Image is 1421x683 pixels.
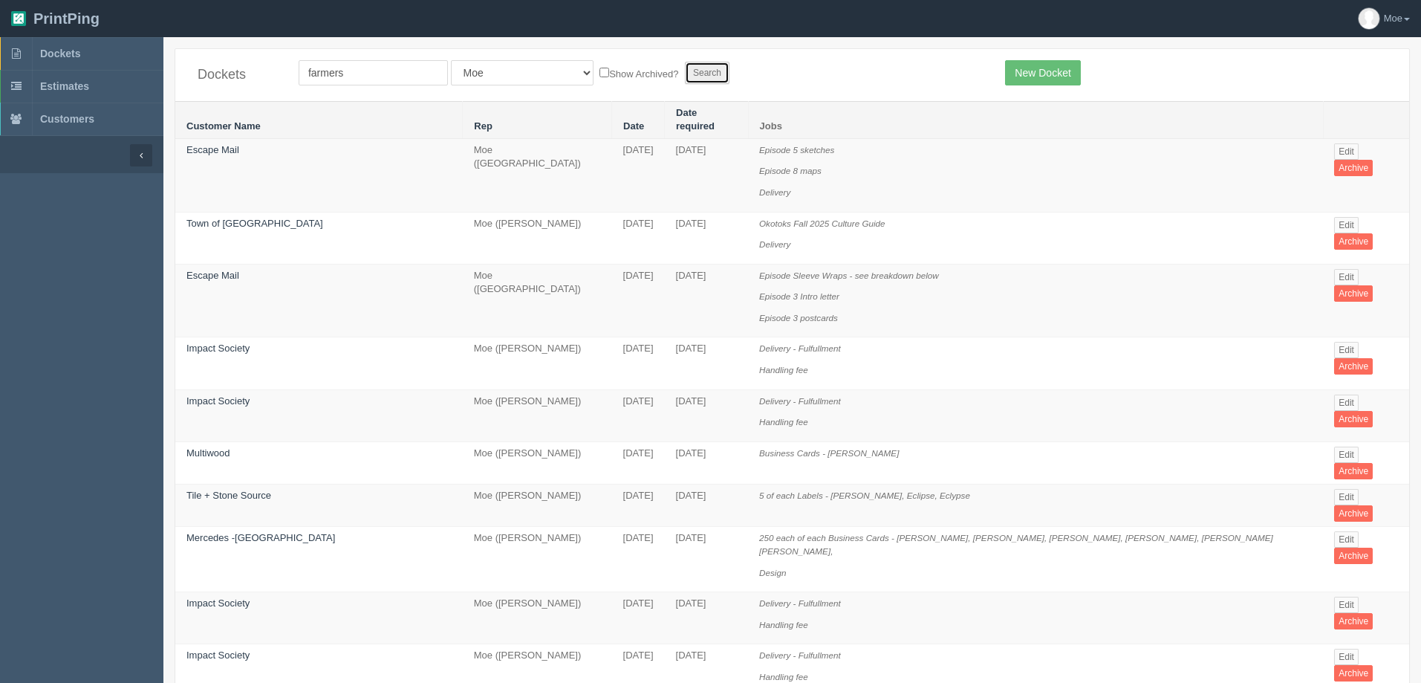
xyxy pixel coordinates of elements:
i: Delivery - Fulfullment [759,650,841,660]
a: Customer Name [186,120,261,132]
a: Archive [1334,548,1373,564]
a: Archive [1334,411,1373,427]
a: Edit [1334,531,1359,548]
i: Delivery [759,239,790,249]
td: Moe ([GEOGRAPHIC_DATA]) [463,138,612,212]
td: Moe ([GEOGRAPHIC_DATA]) [463,264,612,337]
td: Moe ([PERSON_NAME]) [463,441,612,484]
i: Handling fee [759,365,808,375]
i: Handling fee [759,672,808,682]
td: [DATE] [612,264,665,337]
a: Archive [1334,613,1373,629]
a: Impact Society [186,343,250,354]
a: Archive [1334,285,1373,302]
a: Impact Society [186,598,250,609]
td: Moe ([PERSON_NAME]) [463,212,612,264]
td: Moe ([PERSON_NAME]) [463,484,612,526]
a: Archive [1334,358,1373,375]
a: Edit [1334,217,1359,233]
a: Rep [474,120,492,132]
i: Delivery - Fulfullment [759,343,841,353]
a: Mercedes -[GEOGRAPHIC_DATA] [186,532,335,543]
td: [DATE] [612,484,665,526]
td: [DATE] [665,264,749,337]
i: Episode Sleeve Wraps - see breakdown below [759,271,939,280]
td: [DATE] [612,337,665,389]
i: 5 of each Labels - [PERSON_NAME], Eclipse, Eclypse [759,491,970,500]
a: Archive [1334,505,1373,522]
a: Edit [1334,395,1359,411]
i: Delivery - Fulfullment [759,598,841,608]
a: Archive [1334,233,1373,250]
td: [DATE] [665,526,749,592]
i: Delivery - Fulfullment [759,396,841,406]
i: Handling fee [759,417,808,427]
i: Delivery [759,187,790,197]
a: Edit [1334,597,1359,613]
span: Dockets [40,48,80,59]
td: [DATE] [612,441,665,484]
a: Town of [GEOGRAPHIC_DATA] [186,218,323,229]
td: [DATE] [665,592,749,644]
input: Customer Name [299,60,448,85]
a: Impact Society [186,650,250,661]
i: Episode 3 Intro letter [759,291,839,301]
td: [DATE] [612,526,665,592]
td: [DATE] [665,212,749,264]
a: Edit [1334,447,1359,463]
a: Archive [1334,463,1373,479]
i: Okotoks Fall 2025 Culture Guide [759,219,885,228]
span: Customers [40,113,94,125]
a: Date required [676,107,715,132]
i: Episode 5 sketches [759,145,834,155]
a: Edit [1334,269,1359,285]
td: [DATE] [665,389,749,441]
a: Archive [1334,160,1373,176]
a: Edit [1334,143,1359,160]
td: [DATE] [612,389,665,441]
h4: Dockets [198,68,276,82]
th: Jobs [748,101,1323,138]
label: Show Archived? [599,65,678,82]
a: New Docket [1005,60,1080,85]
td: Moe ([PERSON_NAME]) [463,389,612,441]
a: Edit [1334,489,1359,505]
input: Search [685,62,729,84]
td: [DATE] [665,138,749,212]
td: [DATE] [612,592,665,644]
a: Escape Mail [186,270,239,281]
td: [DATE] [612,212,665,264]
i: Episode 8 maps [759,166,822,175]
input: Show Archived? [599,68,609,77]
a: Edit [1334,342,1359,358]
a: Date [623,120,644,132]
img: logo-3e63b451c926e2ac314895c53de4908e5d424f24456219fb08d385ab2e579770.png [11,11,26,26]
a: Archive [1334,665,1373,682]
td: [DATE] [612,138,665,212]
i: Business Cards - [PERSON_NAME] [759,448,899,458]
a: Escape Mail [186,144,239,155]
i: Handling fee [759,620,808,629]
a: Multiwood [186,447,230,459]
i: Design [759,568,786,577]
i: Episode 3 postcards [759,313,838,323]
td: Moe ([PERSON_NAME]) [463,526,612,592]
a: Impact Society [186,395,250,407]
a: Edit [1334,649,1359,665]
td: Moe ([PERSON_NAME]) [463,592,612,644]
a: Tile + Stone Source [186,490,271,501]
span: Estimates [40,80,89,92]
td: [DATE] [665,441,749,484]
td: Moe ([PERSON_NAME]) [463,337,612,389]
i: 250 each of each Business Cards - [PERSON_NAME], [PERSON_NAME], [PERSON_NAME], [PERSON_NAME], [PE... [759,533,1273,557]
td: [DATE] [665,337,749,389]
td: [DATE] [665,484,749,526]
img: avatar_default-7531ab5dedf162e01f1e0bb0964e6a185e93c5c22dfe317fb01d7f8cd2b1632c.jpg [1359,8,1379,29]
